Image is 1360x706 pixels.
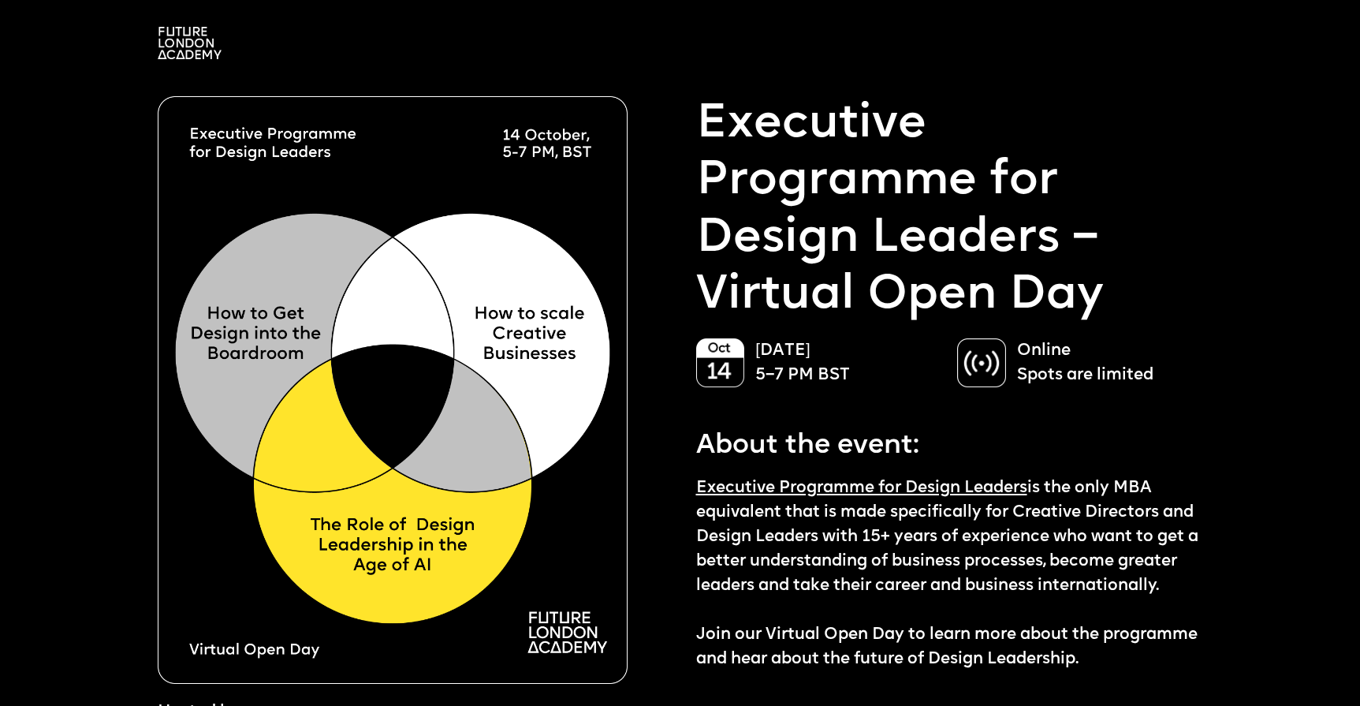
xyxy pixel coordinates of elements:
p: About the event: [696,417,1219,467]
p: Online Spots are limited [1017,338,1202,387]
img: A logo saying in 3 lines: Future London Academy [158,27,222,59]
p: is the only MBA equivalent that is made specifically for Creative Directors and Design Leaders wi... [696,476,1219,671]
p: Executive Programme for Design Leaders – Virtual Open Day [696,96,1219,325]
p: [DATE] 5–7 PM BST [755,338,941,387]
a: Executive Programme for Design Leaders [696,480,1027,496]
